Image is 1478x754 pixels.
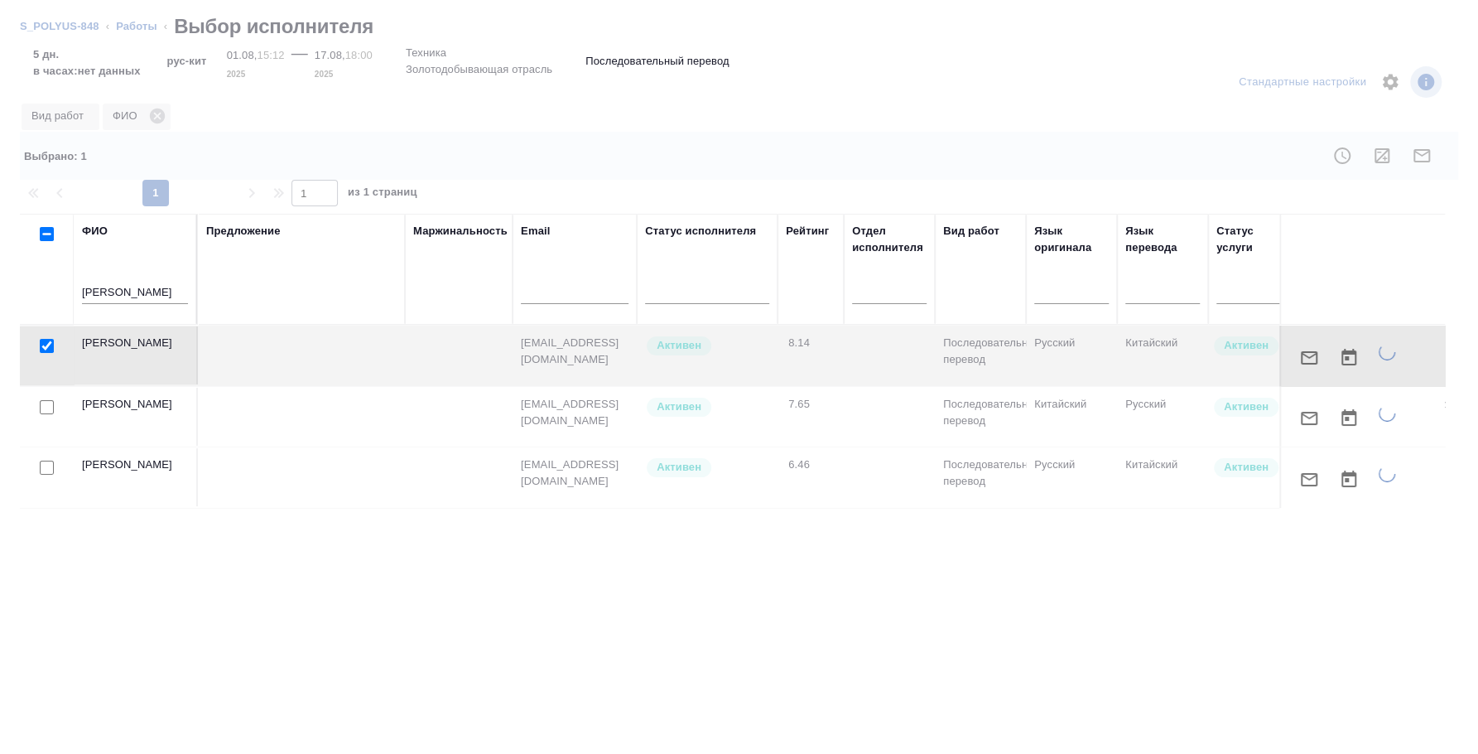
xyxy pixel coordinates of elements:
div: Статус исполнителя [645,223,756,239]
td: [PERSON_NAME] [74,388,198,446]
div: Статус услуги [1216,223,1291,256]
button: Открыть календарь загрузки [1329,460,1369,500]
div: Предложение [206,223,281,239]
div: Вид работ [943,223,999,239]
div: Язык перевода [1125,223,1200,256]
input: Выбери исполнителей, чтобы отправить приглашение на работу [40,461,54,475]
div: ФИО [82,223,108,239]
td: [PERSON_NAME] [74,448,198,506]
td: [PERSON_NAME] [74,326,198,384]
div: Маржинальность [413,223,508,239]
div: Отдел исполнителя [852,223,927,256]
button: Отправить предложение о работе [1289,460,1329,500]
button: Отправить предложение о работе [1289,338,1329,378]
p: Последовательный перевод [585,53,729,70]
div: Email [521,223,550,239]
button: Открыть календарь загрузки [1329,338,1369,378]
button: Отправить предложение о работе [1289,399,1329,438]
input: Выбери исполнителей, чтобы отправить приглашение на работу [40,400,54,414]
div: Язык оригинала [1034,223,1109,256]
div: Рейтинг [786,223,829,239]
button: Открыть календарь загрузки [1329,399,1369,438]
